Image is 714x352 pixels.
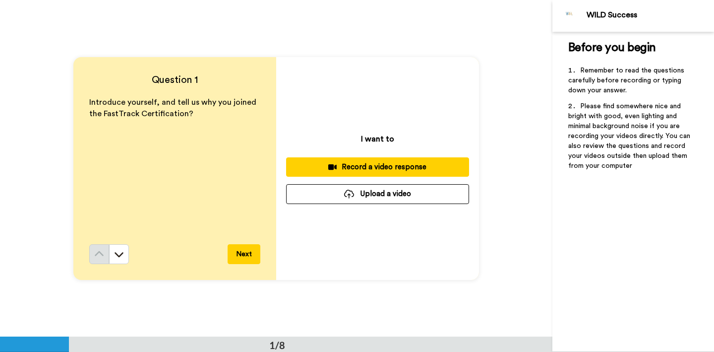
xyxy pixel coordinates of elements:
span: Please find somewhere nice and bright with good, even lighting and minimal background noise if yo... [568,103,692,169]
p: I want to [361,133,394,145]
button: Record a video response [286,157,469,177]
h4: Question 1 [89,73,260,87]
button: Next [228,244,260,264]
div: 1/8 [253,338,301,352]
span: Introduce yourself, and tell us why you joined the FastTrack Certification? [89,98,258,118]
span: Remember to read the questions carefully before recording or typing down your answer. [568,67,686,94]
div: Record a video response [294,162,461,172]
span: Before you begin [568,42,656,54]
div: WILD Success [587,10,714,20]
img: Profile Image [558,4,582,28]
button: Upload a video [286,184,469,204]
